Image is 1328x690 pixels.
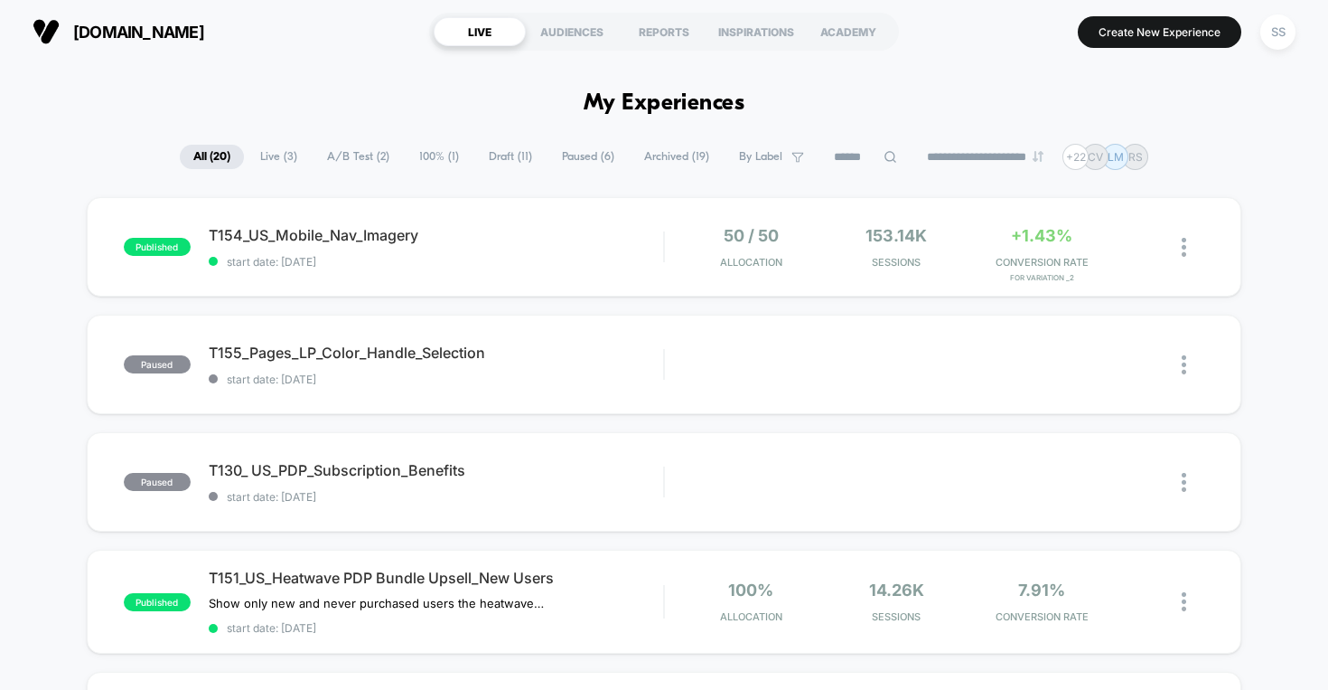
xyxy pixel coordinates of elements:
span: CONVERSION RATE [974,610,1110,623]
span: Sessions [828,256,965,269]
span: published [124,593,191,611]
div: INSPIRATIONS [710,17,802,46]
span: T130_ US_PDP_Subscription_Benefits [209,461,664,479]
img: close [1182,592,1186,611]
div: + 22 [1062,144,1089,170]
span: A/B Test ( 2 ) [313,145,403,169]
p: RS [1128,150,1143,164]
span: paused [124,473,191,491]
span: Live ( 3 ) [247,145,311,169]
div: AUDIENCES [526,17,618,46]
span: Draft ( 11 ) [475,145,546,169]
div: ACADEMY [802,17,894,46]
button: [DOMAIN_NAME] [27,17,210,46]
button: SS [1255,14,1301,51]
span: start date: [DATE] [209,490,664,504]
span: T155_Pages_LP_Color_Handle_Selection [209,344,664,362]
p: LM [1108,150,1124,164]
span: 14.26k [869,581,924,600]
span: Allocation [720,256,782,269]
span: Archived ( 19 ) [631,145,723,169]
div: LIVE [434,17,526,46]
span: 100% [728,581,773,600]
span: T154_US_Mobile_Nav_Imagery [209,226,664,244]
span: CONVERSION RATE [974,256,1110,269]
img: end [1033,151,1043,162]
span: Show only new and never purchased users the heatwave bundle upsell on PDP. PDP has been out-perfo... [209,596,544,610]
span: Allocation [720,610,782,623]
span: By Label [739,150,782,164]
img: Visually logo [33,18,60,45]
div: REPORTS [618,17,710,46]
span: 100% ( 1 ) [406,145,472,169]
span: [DOMAIN_NAME] [73,23,204,42]
button: Create New Experience [1078,16,1241,48]
span: paused [124,355,191,373]
span: +1.43% [1011,226,1072,245]
p: CV [1088,150,1103,164]
span: T151_US_Heatwave PDP Bundle Upsell_New Users [209,569,664,587]
span: All ( 20 ) [180,145,244,169]
img: close [1182,238,1186,257]
span: Sessions [828,610,965,623]
span: 7.91% [1018,581,1065,600]
span: 50 / 50 [724,226,779,245]
span: 153.14k [865,226,927,245]
img: close [1182,473,1186,492]
span: for Variation _2 [974,273,1110,282]
span: start date: [DATE] [209,255,664,269]
div: SS [1260,14,1295,50]
span: start date: [DATE] [209,621,664,635]
span: Paused ( 6 ) [548,145,628,169]
span: start date: [DATE] [209,373,664,386]
span: published [124,238,191,256]
h1: My Experiences [584,90,745,117]
img: close [1182,355,1186,374]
